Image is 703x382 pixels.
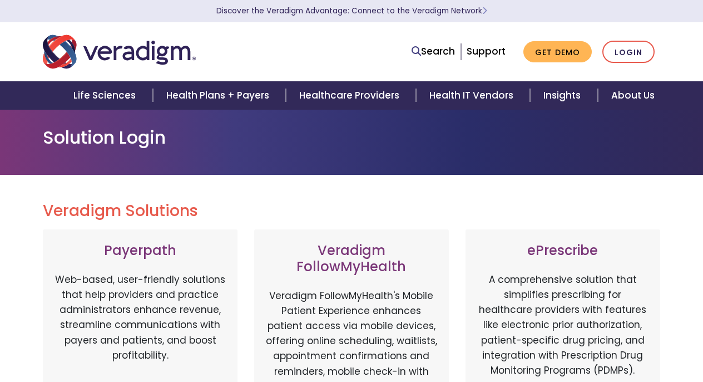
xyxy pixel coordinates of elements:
a: Life Sciences [60,81,152,110]
a: Discover the Veradigm Advantage: Connect to the Veradigm NetworkLearn More [216,6,487,16]
a: Health Plans + Payers [153,81,286,110]
h3: Veradigm FollowMyHealth [265,243,438,275]
h3: ePrescribe [477,243,649,259]
h3: Payerpath [54,243,226,259]
a: Login [602,41,655,63]
span: Learn More [482,6,487,16]
a: Health IT Vendors [416,81,530,110]
a: Insights [530,81,597,110]
a: Support [467,45,506,58]
h1: Solution Login [43,127,660,148]
h2: Veradigm Solutions [43,202,660,221]
a: Get Demo [523,41,592,63]
a: Healthcare Providers [286,81,416,110]
a: About Us [598,81,668,110]
img: Veradigm logo [43,33,196,70]
a: Search [412,44,455,59]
